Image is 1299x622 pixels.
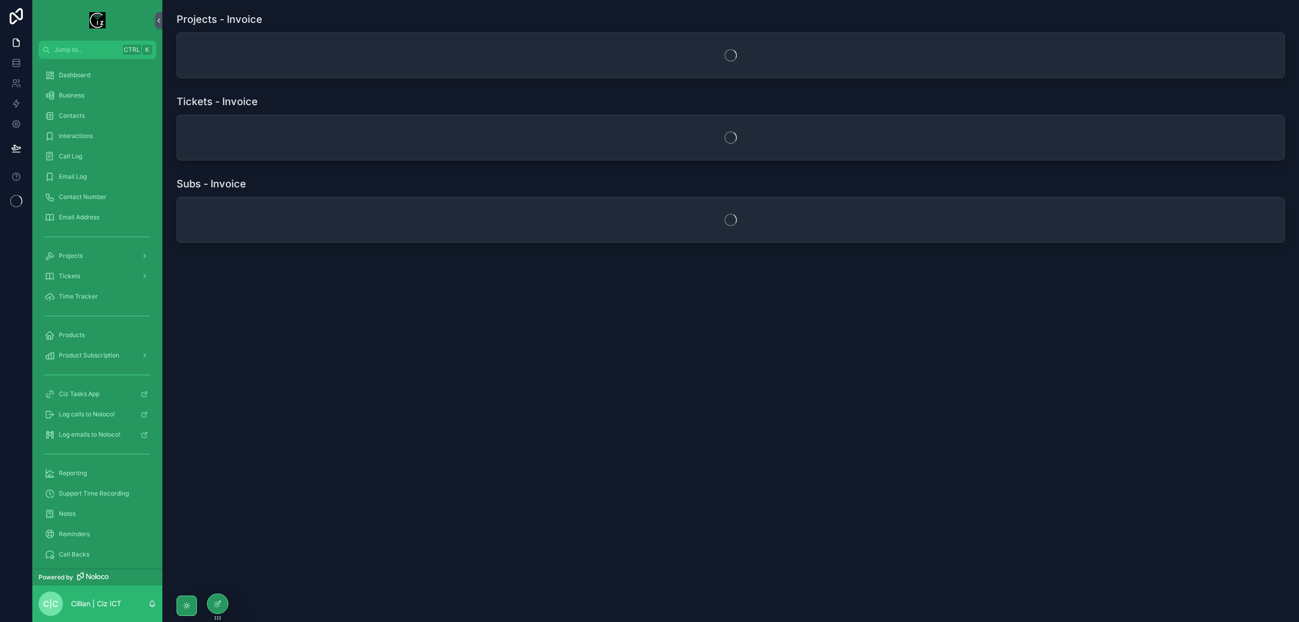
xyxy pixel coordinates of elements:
[59,530,90,538] span: Reminders
[39,287,156,306] a: Time Tracker
[39,346,156,365] a: Product Subscription
[59,132,93,140] span: Interactions
[59,390,99,398] span: Ciz Tasks App
[59,469,87,477] span: Reporting
[39,107,156,125] a: Contacts
[54,46,119,54] span: Jump to...
[59,292,98,301] span: Time Tracker
[59,252,83,260] span: Projects
[39,41,156,59] button: Jump to...CtrlK
[39,208,156,226] a: Email Address
[39,385,156,403] a: Ciz Tasks App
[39,86,156,105] a: Business
[177,177,246,191] h1: Subs - Invoice
[39,267,156,285] a: Tickets
[59,152,82,160] span: Call Log
[39,66,156,84] a: Dashboard
[39,127,156,145] a: Interactions
[39,168,156,186] a: Email Log
[39,425,156,444] a: Log emails to Noloco!
[39,573,73,581] span: Powered by
[59,71,90,79] span: Dashboard
[39,464,156,482] a: Reporting
[59,173,87,181] span: Email Log
[59,431,120,439] span: Log emails to Noloco!
[39,247,156,265] a: Projects
[123,45,141,55] span: Ctrl
[39,188,156,206] a: Contact Number
[59,272,80,280] span: Tickets
[71,599,121,609] p: Cillian | Ciz ICT
[59,410,115,418] span: Log calls to Noloco!
[177,12,262,26] h1: Projects - Invoice
[59,213,99,221] span: Email Address
[143,46,151,54] span: K
[39,505,156,523] a: Notes
[89,12,106,28] img: App logo
[177,94,258,109] h1: Tickets - Invoice
[39,484,156,503] a: Support Time Recording
[39,147,156,166] a: Call Log
[39,525,156,543] a: Reminders
[39,545,156,564] a: Call Backs
[59,550,89,559] span: Call Backs
[59,193,107,201] span: Contact Number
[59,351,119,359] span: Product Subscription
[59,489,129,498] span: Support Time Recording
[59,112,85,120] span: Contacts
[32,59,162,569] div: scrollable content
[32,569,162,585] a: Powered by
[59,510,76,518] span: Notes
[39,405,156,423] a: Log calls to Noloco!
[59,91,84,100] span: Business
[39,326,156,344] a: Products
[59,331,85,339] span: Products
[43,598,58,610] span: C|C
